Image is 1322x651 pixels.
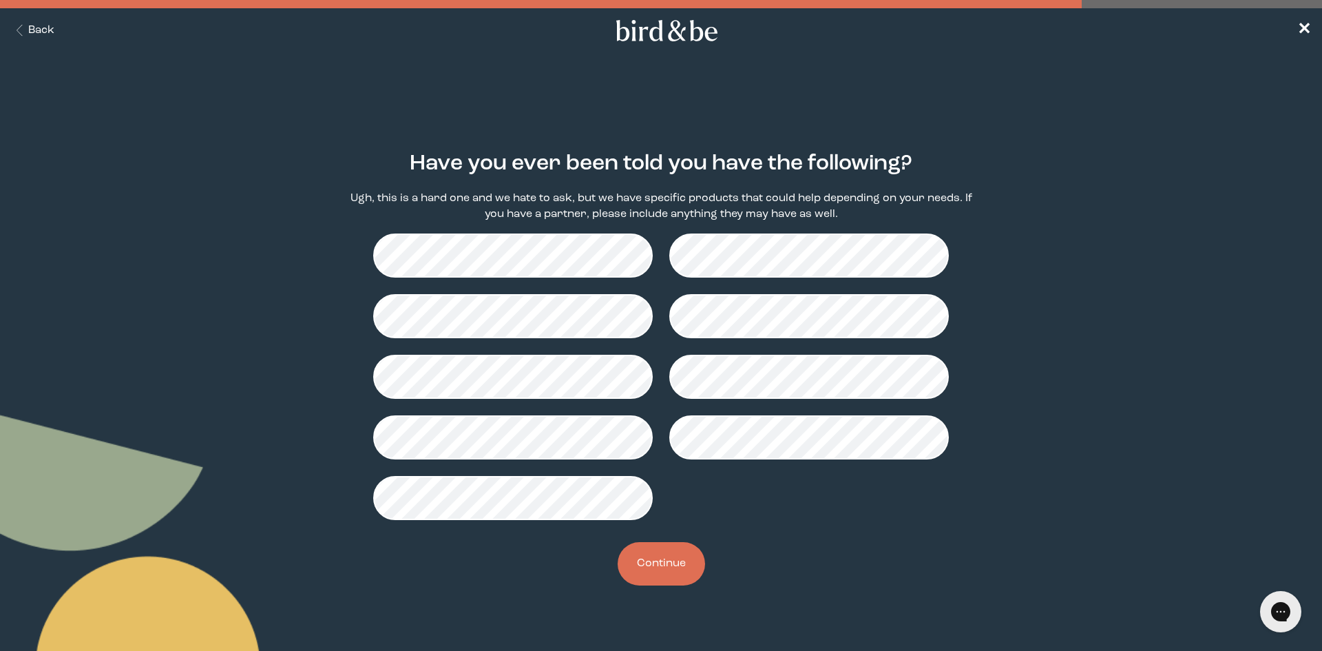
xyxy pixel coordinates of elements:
a: ✕ [1297,19,1311,43]
h2: Have you ever been told you have the following? [410,148,912,180]
iframe: Gorgias live chat messenger [1253,586,1308,637]
button: Back Button [11,23,54,39]
button: Continue [618,542,705,586]
p: Ugh, this is a hard one and we hate to ask, but we have specific products that could help dependi... [342,191,980,223]
span: ✕ [1297,22,1311,39]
